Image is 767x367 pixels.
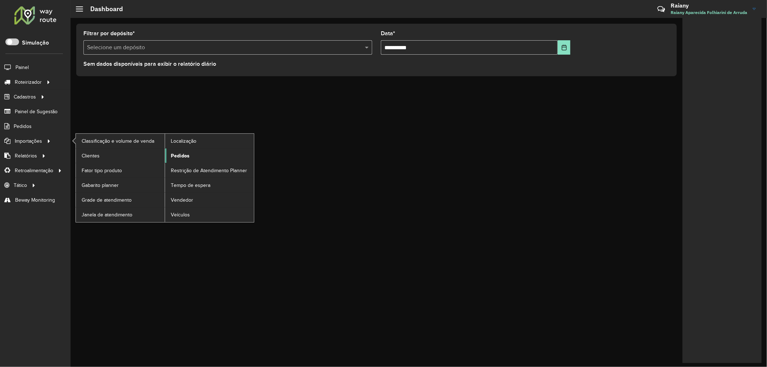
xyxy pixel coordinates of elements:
a: Gabarito planner [76,178,165,192]
a: Classificação e volume de venda [76,134,165,148]
span: Importações [15,137,42,145]
label: Filtrar por depósito [83,29,135,38]
label: Data [381,29,395,38]
span: Fator tipo produto [82,167,122,174]
span: Beway Monitoring [15,196,55,204]
label: Simulação [22,38,49,47]
span: Grade de atendimento [82,196,132,204]
button: Choose Date [558,40,570,55]
a: Janela de atendimento [76,207,165,222]
a: Restrição de Atendimento Planner [165,163,254,178]
a: Clientes [76,148,165,163]
span: Localização [171,137,196,145]
a: Localização [165,134,254,148]
span: Gabarito planner [82,182,119,189]
span: Classificação e volume de venda [82,137,154,145]
span: Tempo de espera [171,182,210,189]
a: Vendedor [165,193,254,207]
span: Retroalimentação [15,167,53,174]
span: Veículos [171,211,190,219]
h3: Raiany [671,2,747,9]
span: Relatórios [15,152,37,160]
span: Cadastros [14,93,36,101]
a: Contato Rápido [653,1,669,17]
span: Vendedor [171,196,193,204]
span: Clientes [82,152,100,160]
span: Pedidos [171,152,190,160]
span: Tático [14,182,27,189]
a: Grade de atendimento [76,193,165,207]
a: Fator tipo produto [76,163,165,178]
a: Pedidos [165,148,254,163]
span: Painel de Sugestão [15,108,58,115]
span: Restrição de Atendimento Planner [171,167,247,174]
span: Pedidos [14,123,32,130]
label: Sem dados disponíveis para exibir o relatório diário [83,60,216,68]
span: Raiany Aparecida Folhiarini de Arruda [671,9,747,16]
span: Janela de atendimento [82,211,132,219]
a: Veículos [165,207,254,222]
a: Tempo de espera [165,178,254,192]
span: Roteirizador [15,78,42,86]
span: Painel [15,64,29,71]
h2: Dashboard [83,5,123,13]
